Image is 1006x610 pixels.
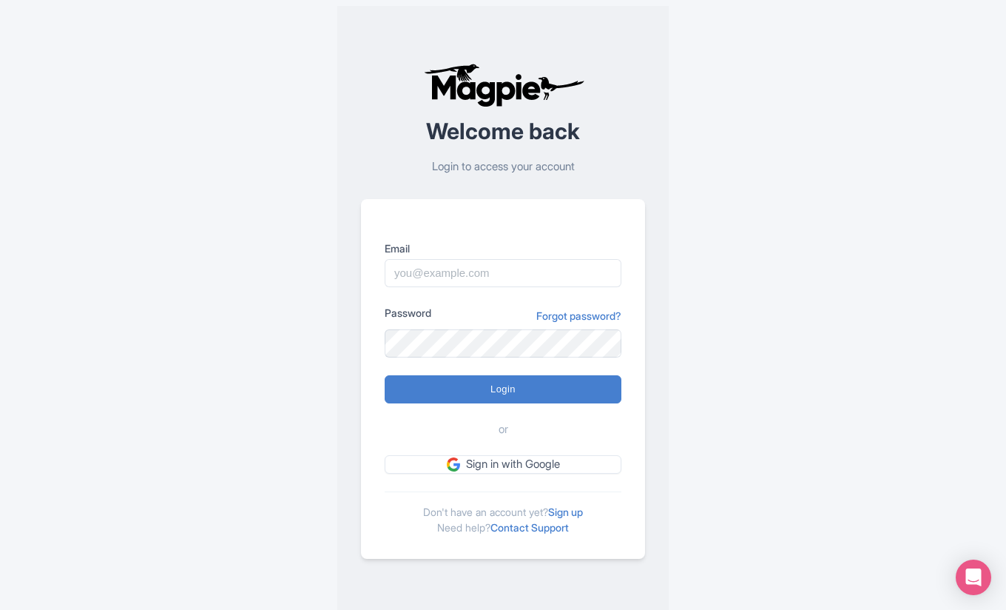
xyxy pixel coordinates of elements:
[385,375,621,403] input: Login
[447,457,460,471] img: google.svg
[490,521,569,534] a: Contact Support
[385,492,621,535] div: Don't have an account yet? Need help?
[385,241,621,256] label: Email
[385,259,621,287] input: you@example.com
[420,63,587,107] img: logo-ab69f6fb50320c5b225c76a69d11143b.png
[956,560,991,595] div: Open Intercom Messenger
[385,455,621,474] a: Sign in with Google
[361,119,645,144] h2: Welcome back
[385,305,431,321] label: Password
[499,421,508,438] span: or
[548,506,583,518] a: Sign up
[536,308,621,324] a: Forgot password?
[361,158,645,175] p: Login to access your account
